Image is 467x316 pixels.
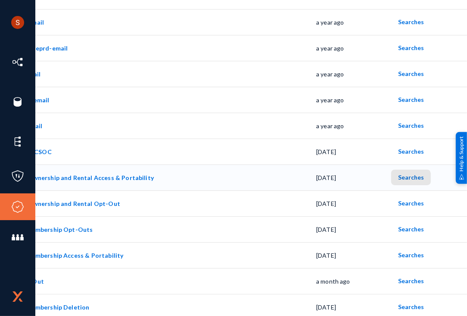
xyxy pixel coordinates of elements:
button: Searches [391,299,431,315]
td: a year ago [316,61,391,87]
td: [DATE] [316,216,391,242]
img: icon-policies.svg [11,170,24,183]
img: icon-sources.svg [11,95,24,108]
button: Searches [391,273,431,289]
td: a year ago [316,9,391,35]
button: Searches [391,196,431,211]
img: ACg8ocLCHWB70YVmYJSZIkanuWRMiAOKj9BOxslbKTvretzi-06qRA=s96-c [11,16,24,29]
td: a year ago [316,35,391,61]
button: Searches [391,221,431,237]
button: Searches [391,14,431,30]
button: Searches [391,66,431,82]
span: Searches [398,251,424,259]
td: a year ago [316,87,391,113]
span: Searches [398,44,424,51]
img: help_support.svg [459,174,464,180]
img: icon-members.svg [11,231,24,244]
img: icon-inventory.svg [11,56,24,69]
span: Searches [398,96,424,103]
span: Searches [398,174,424,181]
td: a month ago [316,268,391,294]
td: [DATE] [316,139,391,164]
button: Searches [391,40,431,56]
img: icon-elements.svg [11,135,24,148]
span: Searches [398,303,424,310]
button: Searches [391,92,431,107]
td: a year ago [316,113,391,139]
button: Searches [391,118,431,133]
div: Help & Support [456,132,467,184]
td: [DATE] [316,190,391,216]
button: Searches [391,170,431,185]
td: [DATE] [316,242,391,268]
span: Searches [398,122,424,129]
span: Searches [398,225,424,233]
span: Searches [398,199,424,207]
td: [DATE] [316,164,391,190]
span: Searches [398,18,424,25]
img: icon-compliance.svg [11,200,24,213]
span: Searches [398,70,424,77]
span: Searches [398,148,424,155]
span: Searches [398,277,424,284]
button: Searches [391,247,431,263]
button: Searches [391,144,431,159]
